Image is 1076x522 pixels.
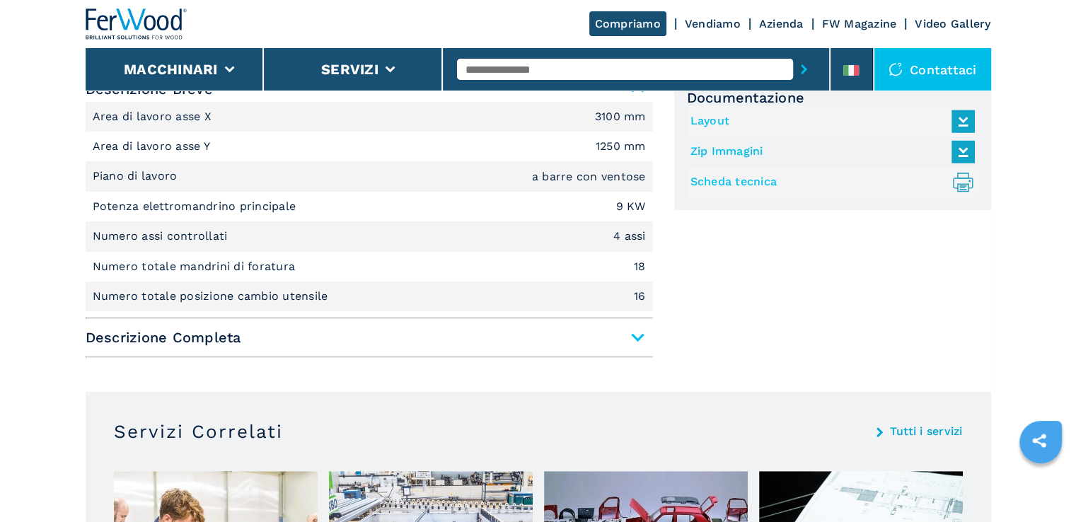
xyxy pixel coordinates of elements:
div: Contattaci [874,48,991,91]
p: Numero assi controllati [93,228,231,244]
iframe: Chat [1016,458,1065,511]
a: FW Magazine [822,17,897,30]
em: 9 KW [616,201,646,212]
p: Area di lavoro asse Y [93,139,214,154]
a: Compriamo [589,11,666,36]
a: Scheda tecnica [690,170,968,194]
a: Tutti i servizi [890,426,963,437]
p: Piano di lavoro [93,168,181,184]
em: a barre con ventose [532,171,646,182]
a: Video Gallery [915,17,990,30]
a: Zip Immagini [690,140,968,163]
span: Documentazione [687,89,978,106]
button: submit-button [793,53,815,86]
em: 3100 mm [595,111,646,122]
a: sharethis [1022,423,1057,458]
span: Descrizione Completa [86,325,653,350]
p: Potenza elettromandrino principale [93,199,300,214]
button: Macchinari [124,61,218,78]
button: Servizi [321,61,378,78]
p: Area di lavoro asse X [93,109,216,124]
em: 1250 mm [596,141,646,152]
a: Vendiamo [685,17,741,30]
img: Contattaci [889,62,903,76]
p: Numero totale posizione cambio utensile [93,289,332,304]
h3: Servizi Correlati [114,420,283,443]
img: Ferwood [86,8,187,40]
em: 18 [634,261,646,272]
div: Descrizione Breve [86,102,653,312]
a: Azienda [759,17,804,30]
em: 16 [634,291,646,302]
a: Layout [690,110,968,133]
em: 4 assi [613,231,646,242]
p: Numero totale mandrini di foratura [93,259,299,274]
